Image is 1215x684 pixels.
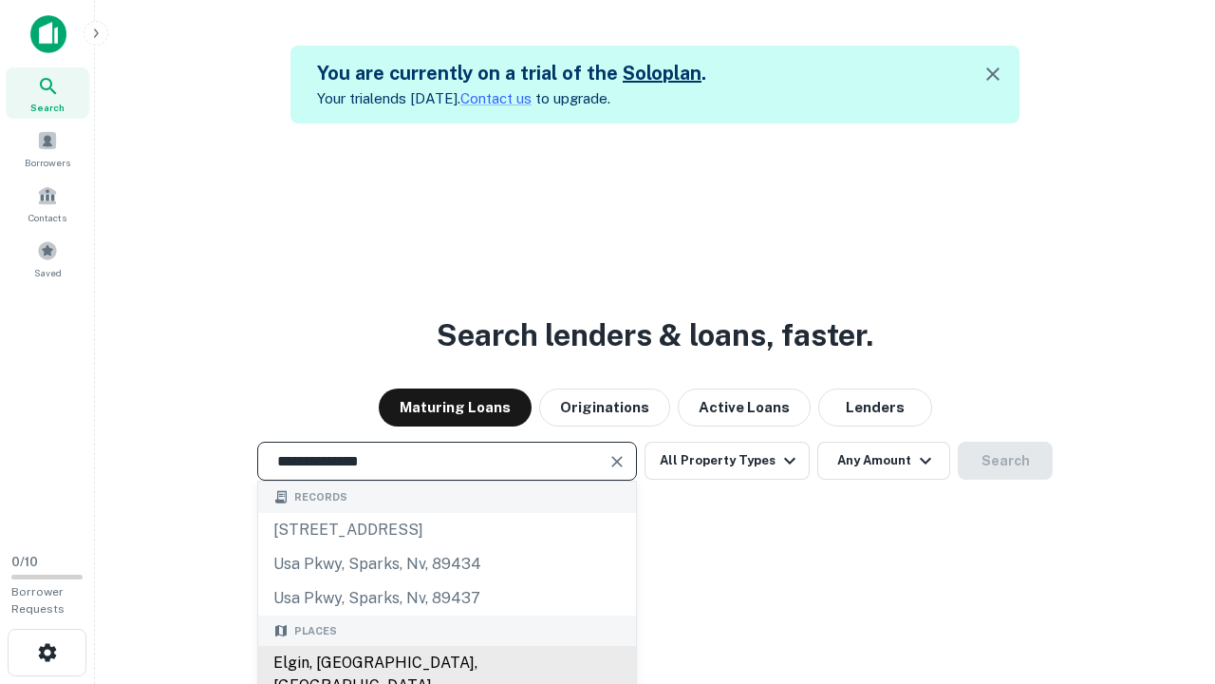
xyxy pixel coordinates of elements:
[11,555,38,569] span: 0 / 10
[294,623,337,639] span: Places
[379,389,532,427] button: Maturing Loans
[317,87,706,110] p: Your trial ends [DATE]. to upgrade.
[437,313,873,358] h3: Search lenders & loans, faster.
[11,585,65,616] span: Borrower Requests
[258,547,636,581] div: usa pkwy, sparks, nv, 89434
[678,389,811,427] button: Active Loans
[460,90,532,106] a: Contact us
[25,155,70,170] span: Borrowers
[604,448,630,475] button: Clear
[258,513,636,547] div: [STREET_ADDRESS]
[6,67,89,119] a: Search
[817,442,950,480] button: Any Amount
[317,59,706,87] h5: You are currently on a trial of the .
[6,123,89,174] a: Borrowers
[6,178,89,229] a: Contacts
[30,15,66,53] img: capitalize-icon.png
[1120,532,1215,623] iframe: Chat Widget
[258,581,636,616] div: usa pkwy, sparks, nv, 89437
[818,389,932,427] button: Lenders
[645,442,810,480] button: All Property Types
[6,233,89,284] a: Saved
[34,265,62,280] span: Saved
[539,389,670,427] button: Originations
[30,100,65,115] span: Search
[28,210,66,225] span: Contacts
[294,489,347,505] span: Records
[623,62,701,85] a: Soloplan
